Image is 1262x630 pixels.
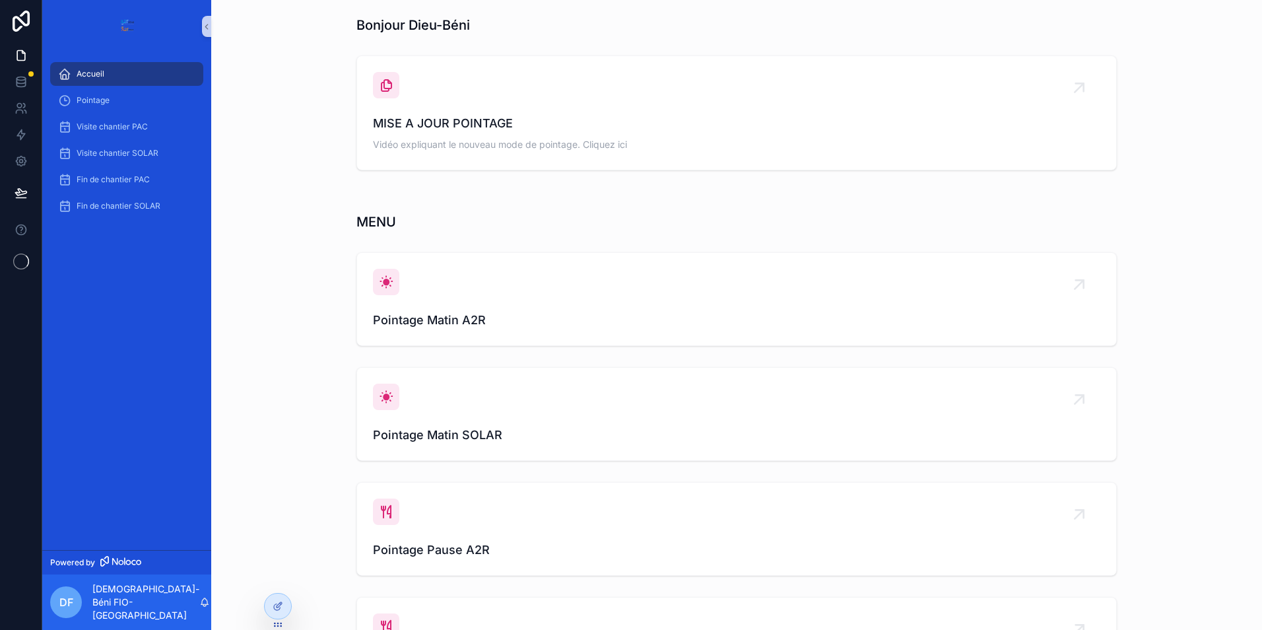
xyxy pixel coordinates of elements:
a: Fin de chantier SOLAR [50,194,203,218]
span: Pointage [77,95,110,106]
h1: Bonjour Dieu-Béni [356,16,470,34]
span: Vidéo expliquant le nouveau mode de pointage. Cliquez ici [373,138,1100,151]
a: Pointage [50,88,203,112]
a: Powered by [42,550,211,575]
h1: MENU [356,213,396,231]
p: [DEMOGRAPHIC_DATA]-Béni FIO-[GEOGRAPHIC_DATA] [92,582,199,622]
span: Powered by [50,557,95,568]
span: MISE A JOUR POINTAGE [373,114,1100,133]
a: Visite chantier SOLAR [50,141,203,165]
a: Pointage Pause A2R [357,483,1116,575]
span: Accueil [77,69,104,79]
span: Pointage Matin A2R [373,311,1100,330]
span: Visite chantier PAC [77,122,148,132]
span: DF [59,594,73,610]
a: Pointage Matin A2R [357,253,1116,345]
span: Pointage Pause A2R [373,541,1100,559]
span: Fin de chantier SOLAR [77,201,160,211]
a: Pointage Matin SOLAR [357,368,1116,460]
span: Pointage Matin SOLAR [373,426,1100,444]
a: Fin de chantier PAC [50,168,203,192]
span: Visite chantier SOLAR [77,148,158,158]
img: App logo [116,16,137,37]
a: Accueil [50,62,203,86]
span: Fin de chantier PAC [77,174,150,185]
a: MISE A JOUR POINTAGEVidéo expliquant le nouveau mode de pointage. Cliquez ici [357,56,1116,170]
a: Visite chantier PAC [50,115,203,139]
div: scrollable content [42,53,211,235]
